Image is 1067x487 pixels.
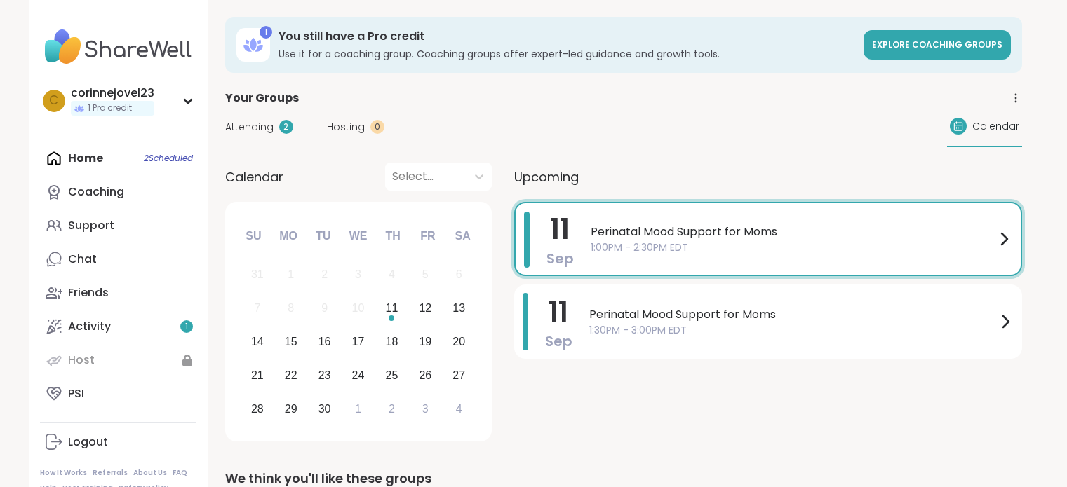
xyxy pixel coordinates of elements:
[972,119,1019,134] span: Calendar
[68,319,111,334] div: Activity
[352,299,365,317] div: 10
[872,39,1002,50] span: Explore Coaching Groups
[285,332,297,351] div: 15
[260,26,272,39] div: 1
[318,399,331,418] div: 30
[40,242,196,276] a: Chat
[370,120,384,134] div: 0
[40,310,196,343] a: Activity1
[419,332,431,351] div: 19
[254,299,260,317] div: 7
[410,260,441,290] div: Not available Friday, September 5th, 2025
[386,332,398,351] div: 18
[243,327,273,357] div: Choose Sunday, September 14th, 2025
[243,394,273,424] div: Choose Sunday, September 28th, 2025
[288,299,294,317] div: 8
[49,92,58,110] span: c
[225,167,283,186] span: Calendar
[546,249,574,268] span: Sep
[40,343,196,377] a: Host
[68,434,108,450] div: Logout
[68,218,114,233] div: Support
[591,240,995,255] span: 1:00PM - 2:30PM EDT
[285,366,297,385] div: 22
[452,332,465,351] div: 20
[251,265,264,284] div: 31
[444,294,474,324] div: Choose Saturday, September 13th, 2025
[343,394,373,424] div: Choose Wednesday, October 1st, 2025
[251,332,264,351] div: 14
[309,294,340,324] div: Not available Tuesday, September 9th, 2025
[444,260,474,290] div: Not available Saturday, September 6th, 2025
[251,399,264,418] div: 28
[276,360,306,390] div: Choose Monday, September 22nd, 2025
[40,175,196,209] a: Coaching
[88,102,132,114] span: 1 Pro credit
[279,29,855,44] h3: You still have a Pro credit
[410,294,441,324] div: Choose Friday, September 12th, 2025
[377,327,407,357] div: Choose Thursday, September 18th, 2025
[377,360,407,390] div: Choose Thursday, September 25th, 2025
[241,258,476,425] div: month 2025-09
[71,85,154,101] div: corinnejovel23
[410,327,441,357] div: Choose Friday, September 19th, 2025
[273,221,304,252] div: Mo
[276,327,306,357] div: Choose Monday, September 15th, 2025
[545,331,572,351] span: Sep
[243,294,273,324] div: Not available Sunday, September 7th, 2025
[355,265,361,284] div: 3
[40,276,196,310] a: Friends
[68,252,97,267] div: Chat
[419,299,431,317] div: 12
[550,210,570,249] span: 11
[343,327,373,357] div: Choose Wednesday, September 17th, 2025
[452,299,465,317] div: 13
[514,167,579,186] span: Upcoming
[377,221,408,252] div: Th
[309,260,340,290] div: Not available Tuesday, September 2nd, 2025
[377,294,407,324] div: Choose Thursday, September 11th, 2025
[318,366,331,385] div: 23
[342,221,373,252] div: We
[243,360,273,390] div: Choose Sunday, September 21st, 2025
[185,321,188,333] span: 1
[377,260,407,290] div: Not available Thursday, September 4th, 2025
[377,394,407,424] div: Choose Thursday, October 2nd, 2025
[355,399,361,418] div: 1
[279,120,293,134] div: 2
[389,399,395,418] div: 2
[452,366,465,385] div: 27
[68,184,124,200] div: Coaching
[251,366,264,385] div: 21
[422,265,429,284] div: 5
[40,377,196,411] a: PSI
[410,394,441,424] div: Choose Friday, October 3rd, 2025
[68,285,109,301] div: Friends
[321,299,328,317] div: 9
[422,399,429,418] div: 3
[389,265,395,284] div: 4
[68,352,95,368] div: Host
[343,294,373,324] div: Not available Wednesday, September 10th, 2025
[444,394,474,424] div: Choose Saturday, October 4th, 2025
[309,394,340,424] div: Choose Tuesday, September 30th, 2025
[444,360,474,390] div: Choose Saturday, September 27th, 2025
[276,260,306,290] div: Not available Monday, September 1st, 2025
[864,30,1011,60] a: Explore Coaching Groups
[238,221,269,252] div: Su
[309,360,340,390] div: Choose Tuesday, September 23rd, 2025
[173,468,187,478] a: FAQ
[412,221,443,252] div: Fr
[40,209,196,242] a: Support
[386,299,398,317] div: 11
[352,366,365,385] div: 24
[343,260,373,290] div: Not available Wednesday, September 3rd, 2025
[456,265,462,284] div: 6
[285,399,297,418] div: 29
[40,425,196,459] a: Logout
[243,260,273,290] div: Not available Sunday, August 31st, 2025
[444,327,474,357] div: Choose Saturday, September 20th, 2025
[410,360,441,390] div: Choose Friday, September 26th, 2025
[68,386,84,402] div: PSI
[352,332,365,351] div: 17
